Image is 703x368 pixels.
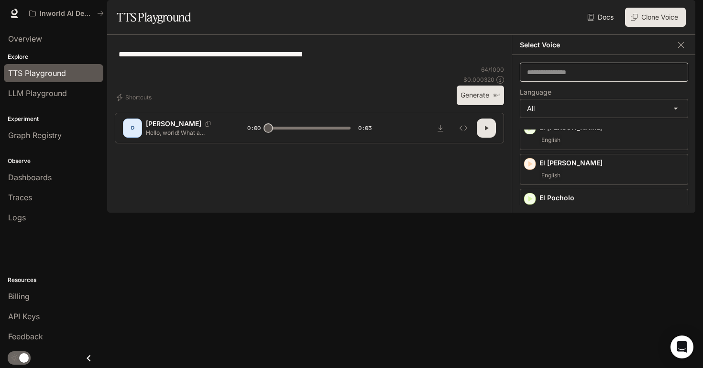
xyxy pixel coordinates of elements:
[247,123,261,133] span: 0:00
[146,129,224,137] p: Hello, world! What a wonderful day to be a text-to-speech model!
[431,119,450,138] button: Download audio
[146,119,201,129] p: [PERSON_NAME]
[481,65,504,74] p: 64 / 1000
[493,93,500,98] p: ⌘⏎
[40,10,93,18] p: Inworld AI Demos
[201,121,215,127] button: Copy Voice ID
[454,119,473,138] button: Inspect
[539,205,562,216] span: English
[25,4,108,23] button: All workspaces
[585,8,617,27] a: Docs
[457,86,504,105] button: Generate⌘⏎
[115,90,155,105] button: Shortcuts
[539,170,562,181] span: English
[539,134,562,146] span: English
[463,76,494,84] p: $ 0.000320
[358,123,372,133] span: 0:03
[520,89,551,96] p: Language
[520,99,688,118] div: All
[625,8,686,27] button: Clone Voice
[539,158,684,168] p: El [PERSON_NAME]
[670,336,693,358] div: Open Intercom Messenger
[117,8,191,27] h1: TTS Playground
[125,120,140,136] div: D
[539,193,684,203] p: El Pocholo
